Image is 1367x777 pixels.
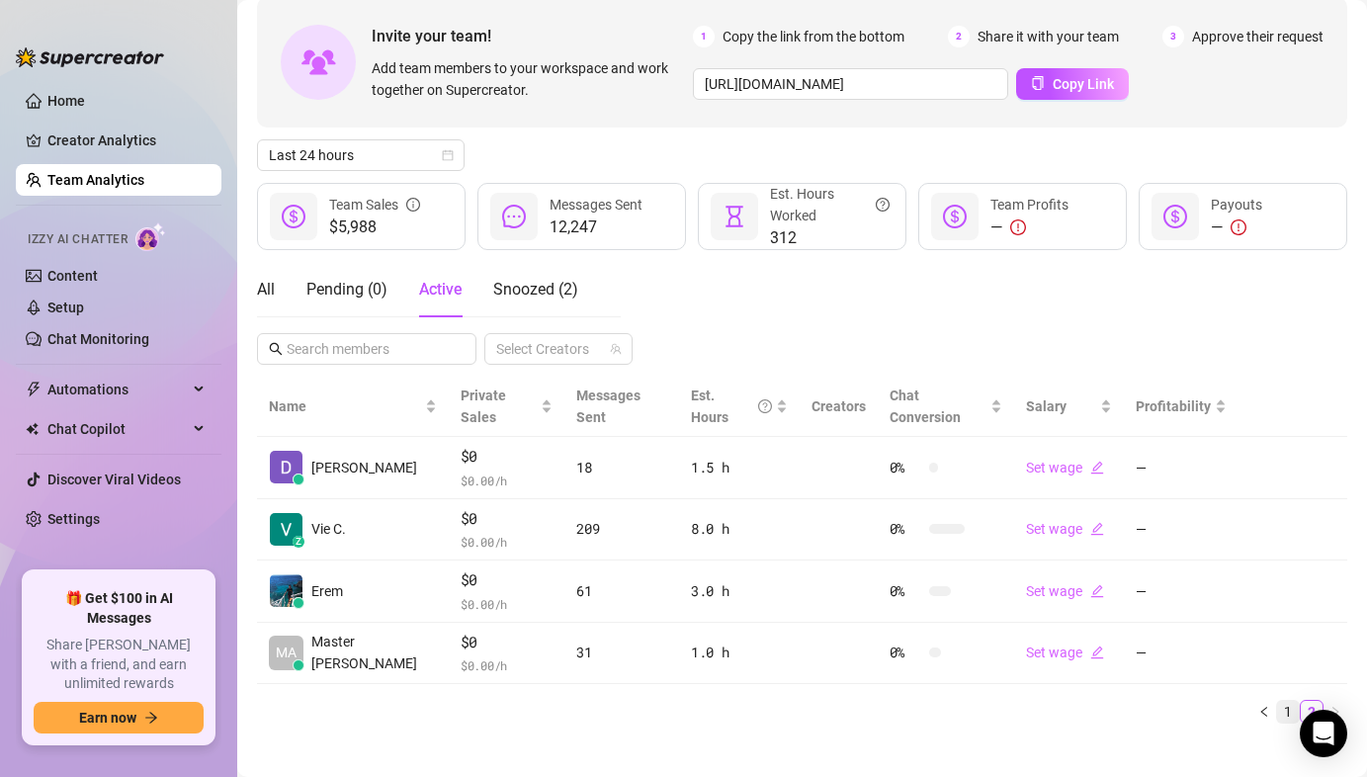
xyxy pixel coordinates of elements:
[1301,701,1323,723] a: 2
[276,642,297,663] span: MA
[576,642,667,663] div: 31
[770,183,890,226] div: Est. Hours Worked
[770,226,890,250] span: 312
[1163,205,1187,228] span: dollar-circle
[311,518,346,540] span: Vie C.
[47,472,181,487] a: Discover Viral Videos
[47,374,188,405] span: Automations
[890,580,921,602] span: 0 %
[723,205,746,228] span: hourglass
[691,642,788,663] div: 1.0 h
[461,388,506,425] span: Private Sales
[1016,68,1129,100] button: Copy Link
[26,422,39,436] img: Chat Copilot
[1252,700,1276,724] button: left
[990,197,1068,213] span: Team Profits
[34,702,204,734] button: Earn nowarrow-right
[293,536,304,548] div: z
[47,331,149,347] a: Chat Monitoring
[758,385,772,428] span: question-circle
[1258,706,1270,718] span: left
[461,568,554,592] span: $0
[461,655,554,675] span: $ 0.00 /h
[16,47,164,67] img: logo-BBDzfeDw.svg
[502,205,526,228] span: message
[691,580,788,602] div: 3.0 h
[1324,700,1347,724] li: Next Page
[890,642,921,663] span: 0 %
[1162,26,1184,47] span: 3
[1026,398,1067,414] span: Salary
[1136,398,1211,414] span: Profitability
[406,194,420,216] span: info-circle
[26,382,42,397] span: thunderbolt
[461,507,554,531] span: $0
[47,413,188,445] span: Chat Copilot
[461,471,554,490] span: $ 0.00 /h
[372,57,685,101] span: Add team members to your workspace and work together on Supercreator.
[34,636,204,694] span: Share [PERSON_NAME] with a friend, and earn unlimited rewards
[576,388,641,425] span: Messages Sent
[47,93,85,109] a: Home
[948,26,970,47] span: 2
[1252,700,1276,724] li: Previous Page
[79,710,136,726] span: Earn now
[1124,437,1239,499] td: —
[47,511,100,527] a: Settings
[691,457,788,478] div: 1.5 h
[1324,700,1347,724] button: right
[269,395,421,417] span: Name
[990,216,1068,239] div: —
[372,24,693,48] span: Invite your team!
[1211,216,1262,239] div: —
[890,518,921,540] span: 0 %
[1329,706,1341,718] span: right
[1300,710,1347,757] div: Open Intercom Messenger
[329,194,420,216] div: Team Sales
[311,457,417,478] span: [PERSON_NAME]
[257,278,275,302] div: All
[1124,623,1239,685] td: —
[135,222,166,251] img: AI Chatter
[1053,76,1114,92] span: Copy Link
[1026,460,1104,475] a: Set wageedit
[329,216,420,239] span: $5,988
[800,377,878,437] th: Creators
[47,300,84,315] a: Setup
[306,278,387,302] div: Pending ( 0 )
[693,26,715,47] span: 1
[493,280,578,299] span: Snoozed ( 2 )
[1277,701,1299,723] a: 1
[876,183,890,226] span: question-circle
[461,532,554,552] span: $ 0.00 /h
[1026,645,1104,660] a: Set wageedit
[270,451,302,483] img: David Webb
[47,268,98,284] a: Content
[890,388,961,425] span: Chat Conversion
[1192,26,1324,47] span: Approve their request
[282,205,305,228] span: dollar-circle
[287,338,449,360] input: Search members
[311,631,437,674] span: Master [PERSON_NAME]
[1124,499,1239,561] td: —
[550,216,642,239] span: 12,247
[1090,522,1104,536] span: edit
[28,230,128,249] span: Izzy AI Chatter
[1300,700,1324,724] li: 2
[270,574,302,607] img: Erem
[1090,584,1104,598] span: edit
[691,518,788,540] div: 8.0 h
[723,26,904,47] span: Copy the link from the bottom
[419,280,462,299] span: Active
[890,457,921,478] span: 0 %
[978,26,1119,47] span: Share it with your team
[461,594,554,614] span: $ 0.00 /h
[144,711,158,725] span: arrow-right
[461,631,554,654] span: $0
[47,125,206,156] a: Creator Analytics
[1026,521,1104,537] a: Set wageedit
[1010,219,1026,235] span: exclamation-circle
[257,377,449,437] th: Name
[1090,646,1104,659] span: edit
[610,343,622,355] span: team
